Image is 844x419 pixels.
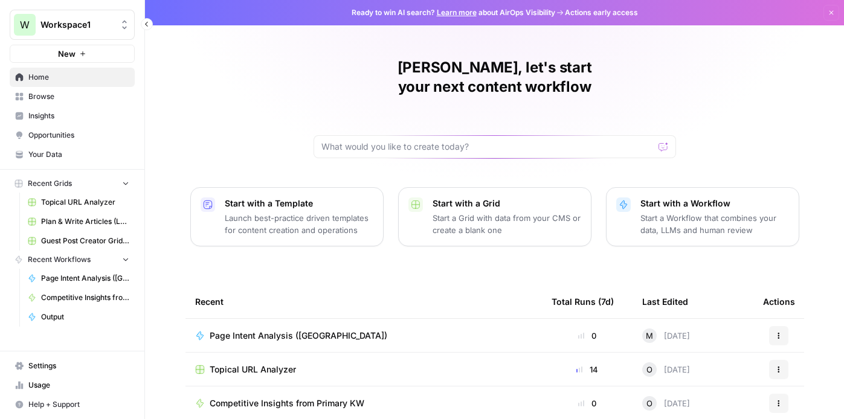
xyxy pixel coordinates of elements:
span: Output [41,312,129,322]
span: Workspace1 [40,19,114,31]
span: Recent Workflows [28,254,91,265]
span: Guest Post Creator Grid (1) [41,235,129,246]
div: [DATE] [642,396,690,411]
div: [DATE] [642,328,690,343]
span: Help + Support [28,399,129,410]
p: Launch best-practice driven templates for content creation and operations [225,212,373,236]
button: New [10,45,135,63]
a: Settings [10,356,135,376]
span: O [646,363,652,376]
button: Recent Grids [10,174,135,193]
h1: [PERSON_NAME], let's start your next content workflow [314,58,676,97]
a: Guest Post Creator Grid (1) [22,231,135,251]
button: Help + Support [10,395,135,414]
span: Recent Grids [28,178,72,189]
a: Output [22,307,135,327]
a: Topical URL Analyzer [195,363,532,376]
a: Page Intent Analysis ([GEOGRAPHIC_DATA]) [22,269,135,288]
p: Start with a Grid [433,197,581,210]
p: Start a Workflow that combines your data, LLMs and human review [640,212,789,236]
a: Learn more [437,8,477,17]
a: Topical URL Analyzer [22,193,135,212]
button: Start with a GridStart a Grid with data from your CMS or create a blank one [398,187,591,246]
span: Browse [28,91,129,102]
div: Recent [195,285,532,318]
a: Plan & Write Articles (LUSPS) [22,212,135,231]
a: Usage [10,376,135,395]
span: Actions early access [565,7,638,18]
div: 0 [552,330,623,342]
div: [DATE] [642,362,690,377]
a: Competitive Insights from Primary KW [22,288,135,307]
span: Your Data [28,149,129,160]
div: 0 [552,397,623,409]
p: Start with a Template [225,197,373,210]
span: Competitive Insights from Primary KW [41,292,129,303]
p: Start with a Workflow [640,197,789,210]
div: Last Edited [642,285,688,318]
button: Workspace: Workspace1 [10,10,135,40]
span: Opportunities [28,130,129,141]
button: Start with a WorkflowStart a Workflow that combines your data, LLMs and human review [606,187,799,246]
span: Topical URL Analyzer [41,197,129,208]
span: New [58,48,76,60]
a: Competitive Insights from Primary KW [195,397,532,409]
span: Page Intent Analysis ([GEOGRAPHIC_DATA]) [41,273,129,284]
a: Your Data [10,145,135,164]
span: Usage [28,380,129,391]
span: Settings [28,360,129,371]
span: Home [28,72,129,83]
button: Start with a TemplateLaunch best-practice driven templates for content creation and operations [190,187,384,246]
span: Insights [28,110,129,121]
span: Competitive Insights from Primary KW [210,397,364,409]
button: Recent Workflows [10,251,135,269]
input: What would you like to create today? [321,141,654,153]
p: Start a Grid with data from your CMS or create a blank one [433,212,581,236]
span: Plan & Write Articles (LUSPS) [41,216,129,227]
span: Page Intent Analysis ([GEOGRAPHIC_DATA]) [210,330,387,342]
span: Ready to win AI search? about AirOps Visibility [352,7,555,18]
a: Insights [10,106,135,126]
div: Total Runs (7d) [552,285,614,318]
span: M [646,330,653,342]
a: Opportunities [10,126,135,145]
span: O [646,397,652,409]
span: Topical URL Analyzer [210,363,296,376]
a: Home [10,68,135,87]
a: Page Intent Analysis ([GEOGRAPHIC_DATA]) [195,330,532,342]
div: Actions [763,285,795,318]
a: Browse [10,87,135,106]
span: W [20,18,30,32]
div: 14 [552,363,623,376]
